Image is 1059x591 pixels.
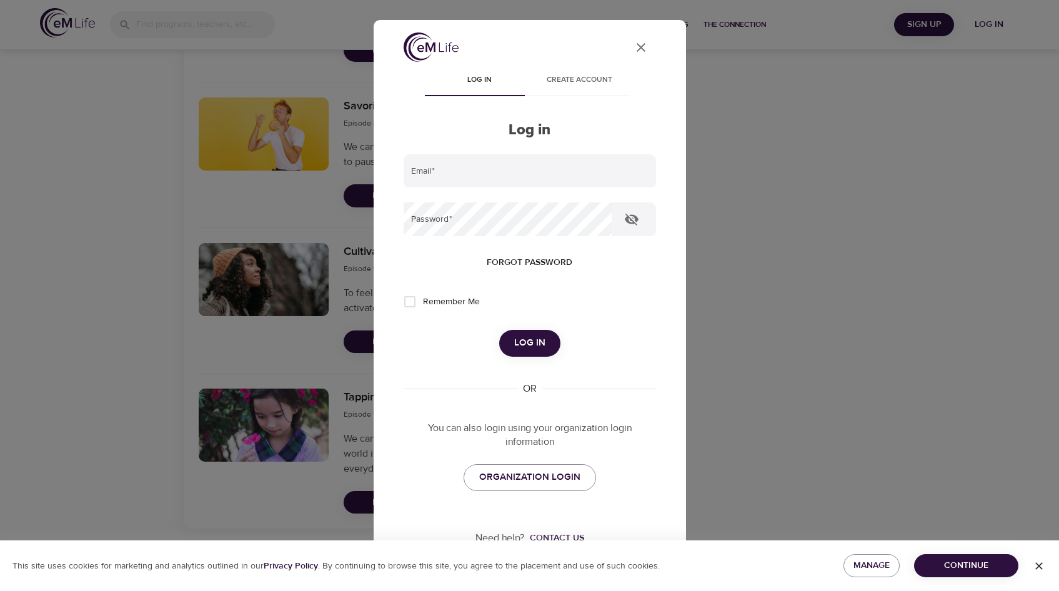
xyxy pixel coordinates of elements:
b: Privacy Policy [264,560,318,572]
div: disabled tabs example [404,66,656,96]
a: ORGANIZATION LOGIN [464,464,596,490]
span: Log in [514,335,545,351]
p: Need help? [475,531,525,545]
span: Forgot password [487,255,572,271]
span: Create account [537,74,622,87]
button: Log in [499,330,560,356]
div: Contact us [530,532,584,544]
button: close [626,32,656,62]
p: You can also login using your organization login information [404,421,656,450]
span: Log in [437,74,522,87]
img: logo [404,32,459,62]
button: Forgot password [482,251,577,274]
div: OR [518,382,542,396]
span: ORGANIZATION LOGIN [479,469,580,485]
span: Continue [924,558,1008,574]
span: Manage [853,558,890,574]
a: Contact us [525,532,584,544]
span: Remember Me [423,295,480,309]
h2: Log in [404,121,656,139]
